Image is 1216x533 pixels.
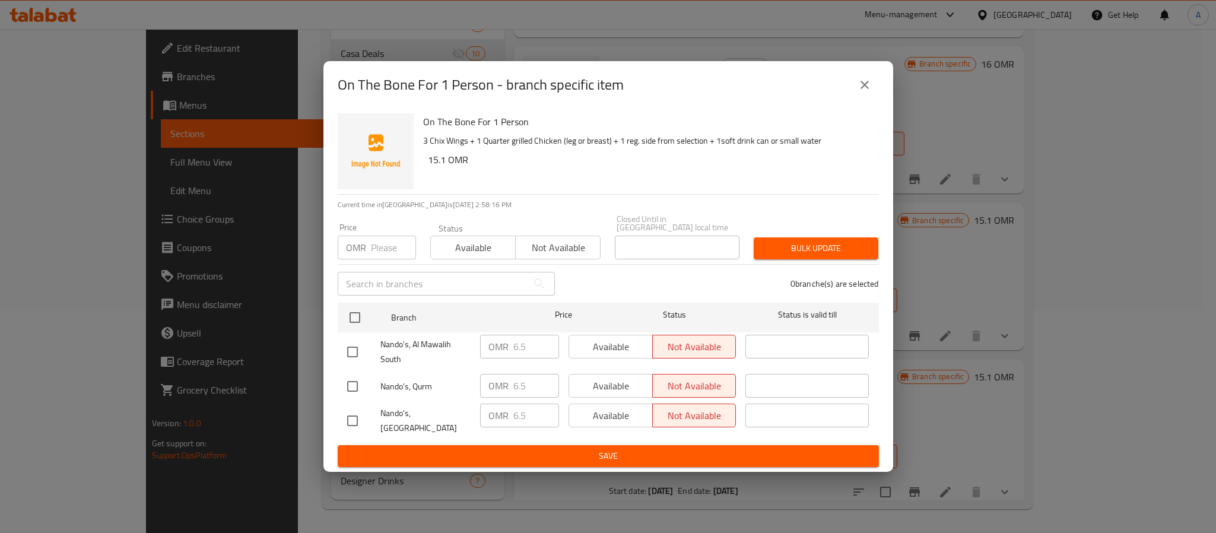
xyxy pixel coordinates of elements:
input: Search in branches [338,272,528,296]
span: Nando's, [GEOGRAPHIC_DATA] [380,406,471,436]
span: Status [612,307,736,322]
span: Bulk update [763,241,869,256]
span: Available [436,239,511,256]
button: Not available [515,236,601,259]
p: OMR [488,379,509,393]
p: OMR [346,240,366,255]
p: OMR [488,408,509,423]
span: Nando's, Al Mawalih South [380,337,471,367]
p: 0 branche(s) are selected [790,278,879,290]
h6: 15.1 OMR [428,151,869,168]
button: Bulk update [754,237,878,259]
p: 3 Chix Wings + 1 Quarter grilled Chicken (leg or breast) + 1 reg. side from selection + 1soft dri... [423,134,869,148]
span: Save [347,449,869,464]
p: Current time in [GEOGRAPHIC_DATA] is [DATE] 2:58:16 PM [338,199,879,210]
span: Price [524,307,603,322]
h2: On The Bone For 1 Person - branch specific item [338,75,624,94]
img: On The Bone For 1 Person [338,113,414,189]
span: Nando's, Qurm [380,379,471,394]
button: close [850,71,879,99]
input: Please enter price [513,374,559,398]
p: OMR [488,340,509,354]
input: Please enter price [371,236,416,259]
span: Status is valid till [745,307,869,322]
input: Please enter price [513,404,559,427]
h6: On The Bone For 1 Person [423,113,869,130]
button: Save [338,445,879,467]
span: Branch [391,310,515,325]
button: Available [430,236,516,259]
input: Please enter price [513,335,559,358]
span: Not available [520,239,596,256]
